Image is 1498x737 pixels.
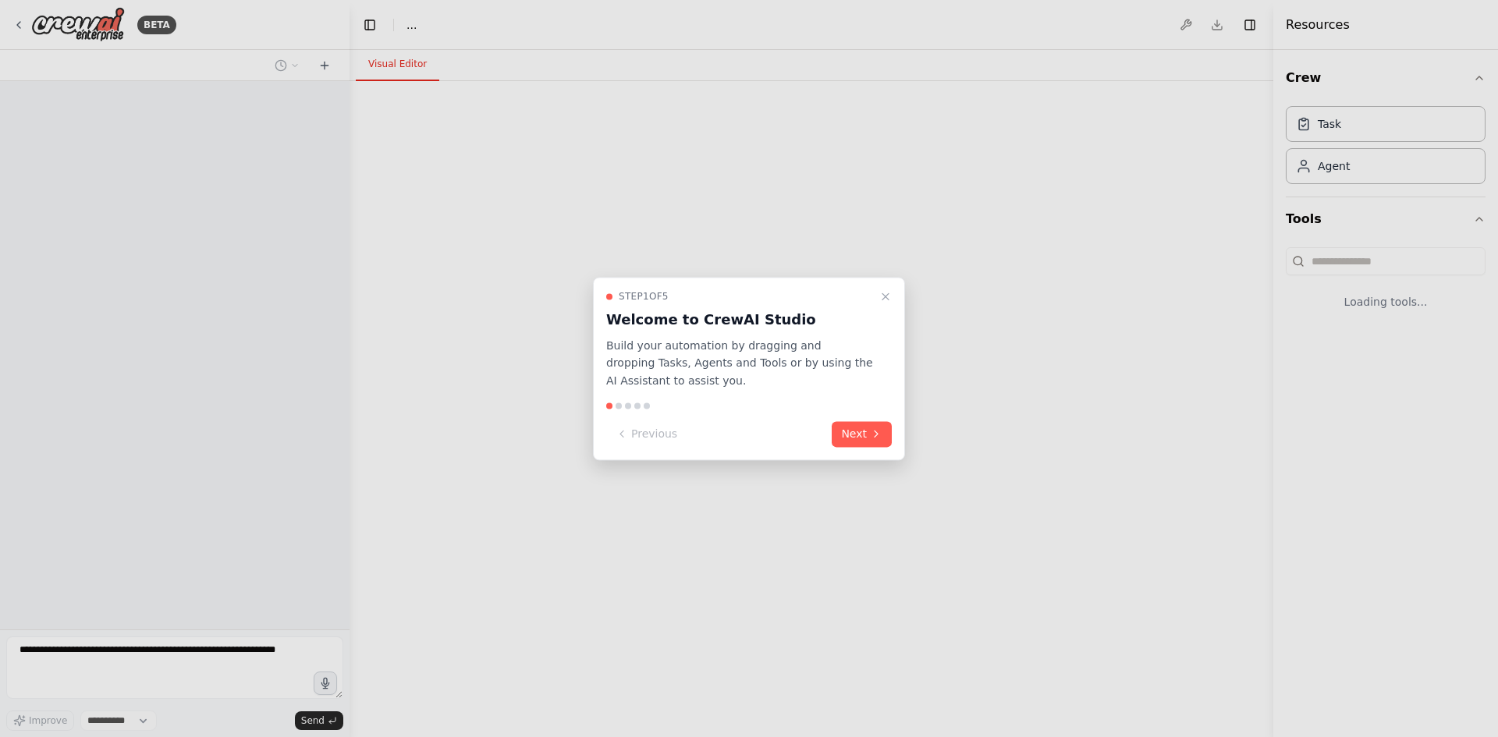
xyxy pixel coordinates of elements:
button: Next [832,421,892,447]
h3: Welcome to CrewAI Studio [606,309,873,331]
button: Close walkthrough [876,287,895,306]
button: Hide left sidebar [359,14,381,36]
p: Build your automation by dragging and dropping Tasks, Agents and Tools or by using the AI Assista... [606,337,873,390]
button: Previous [606,421,687,447]
span: Step 1 of 5 [619,290,669,303]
